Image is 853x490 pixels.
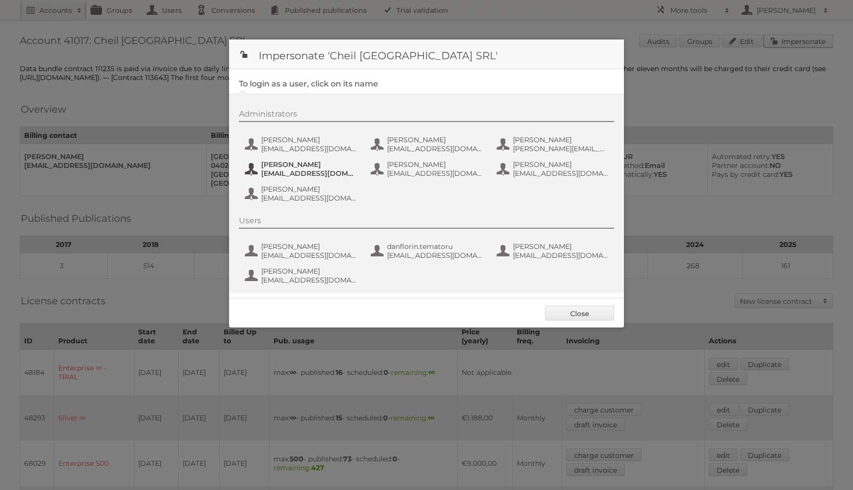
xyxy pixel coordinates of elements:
span: [PERSON_NAME] [513,242,609,251]
button: [PERSON_NAME] [EMAIL_ADDRESS][DOMAIN_NAME] [496,159,612,179]
span: [PERSON_NAME] [261,185,357,194]
span: [EMAIL_ADDRESS][DOMAIN_NAME] [387,251,483,260]
button: [PERSON_NAME] [EMAIL_ADDRESS][DOMAIN_NAME] [244,159,360,179]
span: [PERSON_NAME] [387,135,483,144]
button: [PERSON_NAME] [EMAIL_ADDRESS][DOMAIN_NAME] [244,241,360,261]
button: [PERSON_NAME] [EMAIL_ADDRESS][DOMAIN_NAME] [244,184,360,204]
span: [PERSON_NAME] [261,135,357,144]
button: [PERSON_NAME] [EMAIL_ADDRESS][DOMAIN_NAME] [244,134,360,154]
a: Close [545,306,614,321]
span: [EMAIL_ADDRESS][DOMAIN_NAME] [261,194,357,203]
span: [EMAIL_ADDRESS][DOMAIN_NAME] [387,169,483,178]
span: danflorin.tematoru [387,242,483,251]
span: [PERSON_NAME] [261,160,357,169]
span: [PERSON_NAME] [513,160,609,169]
span: [EMAIL_ADDRESS][DOMAIN_NAME] [261,251,357,260]
span: [EMAIL_ADDRESS][DOMAIN_NAME] [513,251,609,260]
span: [EMAIL_ADDRESS][DOMAIN_NAME] [261,144,357,153]
button: [PERSON_NAME] [EMAIL_ADDRESS][DOMAIN_NAME] [244,266,360,286]
span: [EMAIL_ADDRESS][DOMAIN_NAME] [513,169,609,178]
button: [PERSON_NAME] [PERSON_NAME][EMAIL_ADDRESS][DOMAIN_NAME] [496,134,612,154]
div: Users [239,216,614,229]
button: [PERSON_NAME] [EMAIL_ADDRESS][DOMAIN_NAME] [496,241,612,261]
legend: To login as a user, click on its name [239,79,378,88]
span: [PERSON_NAME][EMAIL_ADDRESS][DOMAIN_NAME] [513,144,609,153]
button: danflorin.tematoru [EMAIL_ADDRESS][DOMAIN_NAME] [370,241,486,261]
span: [EMAIL_ADDRESS][DOMAIN_NAME] [261,276,357,285]
span: [PERSON_NAME] [387,160,483,169]
button: [PERSON_NAME] [EMAIL_ADDRESS][DOMAIN_NAME] [370,159,486,179]
span: [PERSON_NAME] [261,267,357,276]
span: [PERSON_NAME] [513,135,609,144]
span: [EMAIL_ADDRESS][DOMAIN_NAME] [261,169,357,178]
span: [PERSON_NAME] [261,242,357,251]
h1: Impersonate 'Cheil [GEOGRAPHIC_DATA] SRL' [229,40,624,69]
div: Administrators [239,109,614,122]
button: [PERSON_NAME] [EMAIL_ADDRESS][DOMAIN_NAME] [370,134,486,154]
span: [EMAIL_ADDRESS][DOMAIN_NAME] [387,144,483,153]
